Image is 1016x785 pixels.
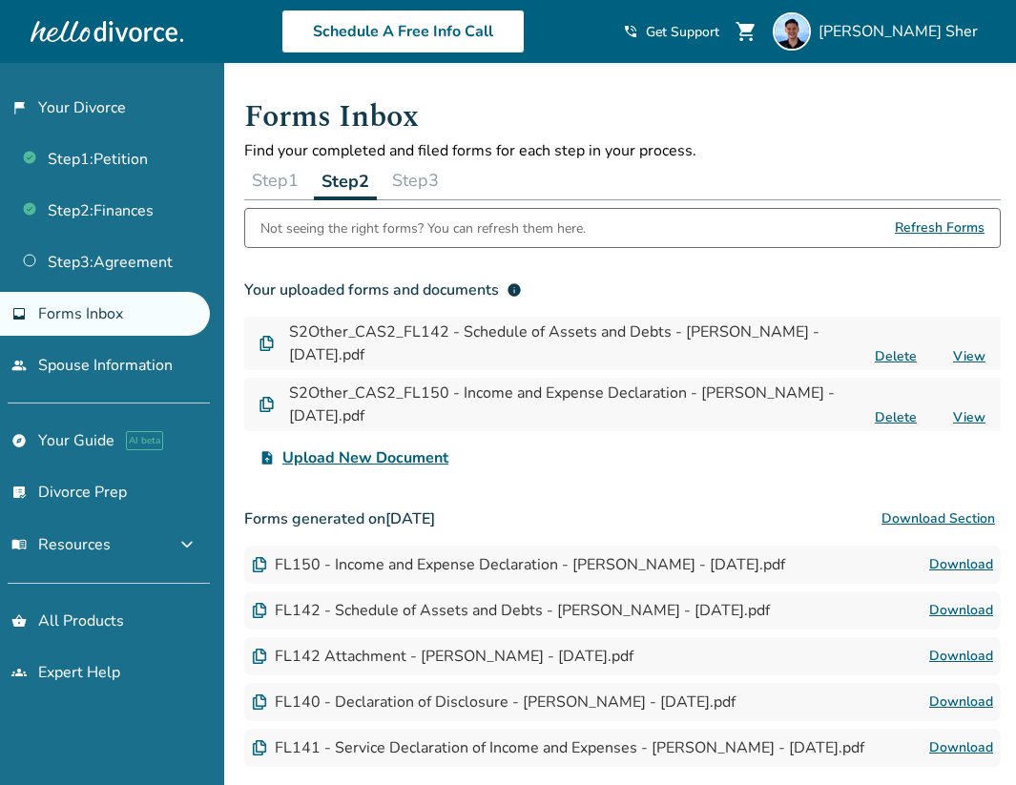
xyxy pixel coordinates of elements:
[244,161,306,199] button: Step1
[289,320,861,366] h4: S2Other_CAS2_FL142 - Schedule of Assets and Debts - [PERSON_NAME] - [DATE].pdf
[895,209,985,247] span: Refresh Forms
[259,450,275,465] span: upload_file
[252,557,267,572] img: Document
[773,12,811,51] img: Omar Sher
[252,692,736,713] div: FL140 - Declaration of Disclosure - [PERSON_NAME] - [DATE].pdf
[869,407,923,427] button: Delete
[623,24,638,39] span: phone_in_talk
[11,306,27,321] span: inbox
[735,20,757,43] span: shopping_cart
[244,279,522,301] div: Your uploaded forms and documents
[921,693,1016,785] iframe: Chat Widget
[11,537,27,552] span: menu_book
[314,161,377,200] button: Step2
[929,691,993,713] a: Download
[929,645,993,668] a: Download
[259,397,274,412] img: Document
[929,599,993,622] a: Download
[11,358,27,373] span: people
[929,553,993,576] a: Download
[289,382,861,427] h4: S2Other_CAS2_FL150 - Income and Expense Declaration - [PERSON_NAME] - [DATE].pdf
[281,10,525,53] a: Schedule A Free Info Call
[623,23,719,41] a: phone_in_talkGet Support
[384,161,446,199] button: Step3
[11,433,27,448] span: explore
[252,694,267,710] img: Document
[507,282,522,298] span: info
[252,649,267,664] img: Document
[252,600,770,621] div: FL142 - Schedule of Assets and Debts - [PERSON_NAME] - [DATE].pdf
[260,209,586,247] div: Not seeing the right forms? You can refresh them here.
[282,446,448,469] span: Upload New Document
[252,740,267,755] img: Document
[11,665,27,680] span: groups
[259,336,274,351] img: Document
[953,347,985,365] a: View
[244,140,1001,161] p: Find your completed and filed forms for each step in your process.
[646,23,719,41] span: Get Support
[819,21,985,42] span: [PERSON_NAME] Sher
[869,346,923,366] button: Delete
[11,613,27,629] span: shopping_basket
[11,485,27,500] span: list_alt_check
[252,603,267,618] img: Document
[38,303,123,324] span: Forms Inbox
[953,408,985,426] a: View
[11,534,111,555] span: Resources
[11,100,27,115] span: flag_2
[252,554,785,575] div: FL150 - Income and Expense Declaration - [PERSON_NAME] - [DATE].pdf
[252,737,864,758] div: FL141 - Service Declaration of Income and Expenses - [PERSON_NAME] - [DATE].pdf
[876,500,1001,538] button: Download Section
[126,431,163,450] span: AI beta
[176,533,198,556] span: expand_more
[244,500,1001,538] h3: Forms generated on [DATE]
[252,646,633,667] div: FL142 Attachment - [PERSON_NAME] - [DATE].pdf
[244,93,1001,140] h1: Forms Inbox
